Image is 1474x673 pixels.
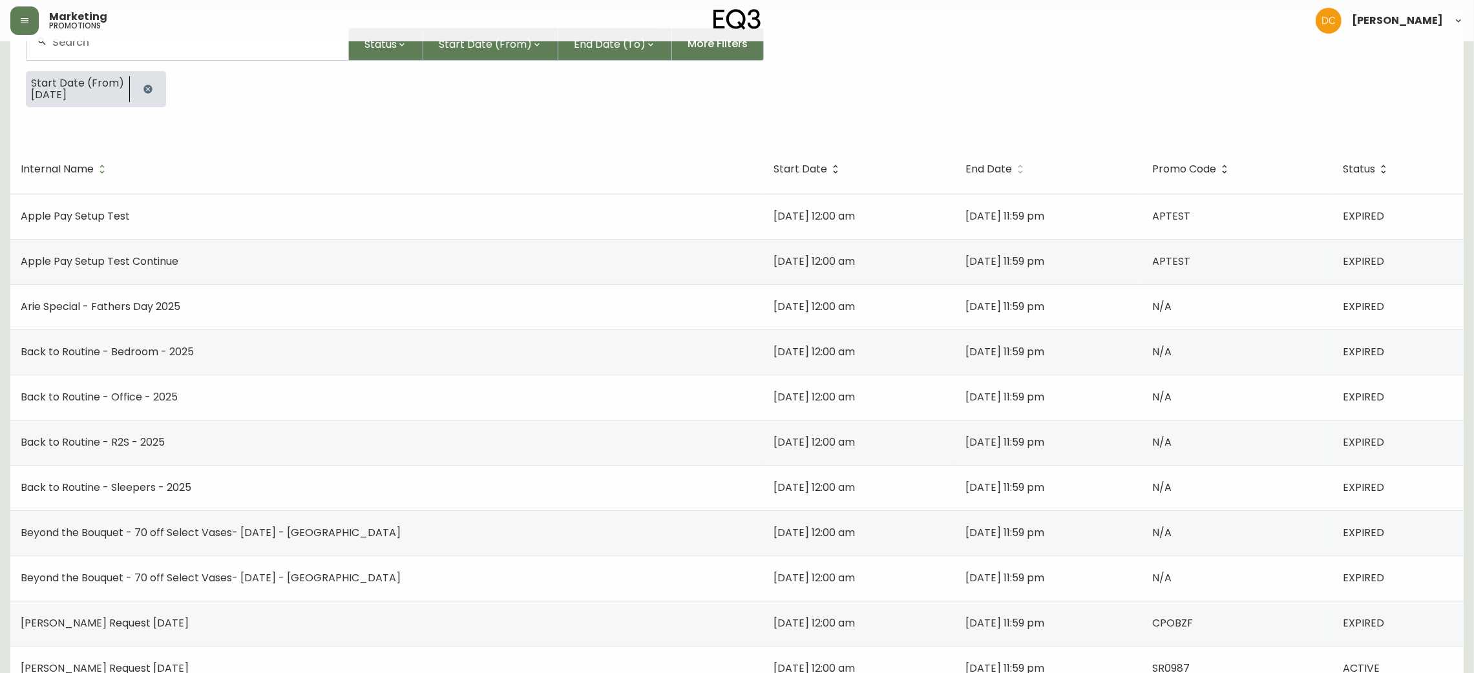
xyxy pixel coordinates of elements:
[21,389,178,404] span: Back to Routine - Office - 2025
[1343,254,1384,269] span: EXPIRED
[21,299,180,314] span: Arie Special - Fathers Day 2025
[31,89,124,101] span: [DATE]
[774,389,855,404] span: [DATE] 12:00 am
[1152,299,1172,314] span: N/A
[1343,389,1384,404] span: EXPIRED
[1152,570,1172,585] span: N/A
[965,570,1044,585] span: [DATE] 11:59 pm
[558,28,672,61] button: End Date (To)
[364,36,397,52] span: Status
[1152,165,1216,173] span: Promo Code
[1152,344,1172,359] span: N/A
[21,570,401,585] span: Beyond the Bouquet - 70 off Select Vases- [DATE] - [GEOGRAPHIC_DATA]
[1152,254,1190,269] span: APTEST
[1343,616,1384,630] span: EXPIRED
[774,435,855,450] span: [DATE] 12:00 am
[1343,435,1384,450] span: EXPIRED
[965,389,1044,404] span: [DATE] 11:59 pm
[21,209,130,223] span: Apple Pay Setup Test
[1352,16,1443,26] span: [PERSON_NAME]
[713,9,761,30] img: logo
[1343,209,1384,223] span: EXPIRED
[1152,435,1172,450] span: N/A
[965,616,1044,630] span: [DATE] 11:59 pm
[774,209,855,223] span: [DATE] 12:00 am
[49,12,107,22] span: Marketing
[21,254,178,269] span: Apple Pay Setup Test Continue
[965,344,1044,359] span: [DATE] 11:59 pm
[774,480,855,495] span: [DATE] 12:00 am
[774,163,844,175] span: Start Date
[423,28,558,61] button: Start Date (From)
[21,163,111,175] span: Internal Name
[774,344,855,359] span: [DATE] 12:00 am
[574,36,646,52] span: End Date (To)
[965,209,1044,223] span: [DATE] 11:59 pm
[1343,525,1384,540] span: EXPIRED
[965,165,1012,173] span: End Date
[1343,344,1384,359] span: EXPIRED
[774,254,855,269] span: [DATE] 12:00 am
[21,165,94,173] span: Internal Name
[1343,480,1384,495] span: EXPIRED
[1152,209,1190,223] span: APTEST
[1316,8,1342,34] img: 7eb451d6983258353faa3212700b340b
[439,36,532,52] span: Start Date (From)
[774,525,855,540] span: [DATE] 12:00 am
[31,78,124,89] span: Start Date (From)
[672,28,764,61] button: More Filters
[49,22,101,30] h5: promotions
[965,525,1044,540] span: [DATE] 11:59 pm
[1152,389,1172,404] span: N/A
[1343,165,1375,173] span: Status
[965,480,1044,495] span: [DATE] 11:59 pm
[965,435,1044,450] span: [DATE] 11:59 pm
[1343,163,1392,175] span: Status
[52,36,338,48] input: Search
[21,344,194,359] span: Back to Routine - Bedroom - 2025
[688,37,748,51] span: More Filters
[965,299,1044,314] span: [DATE] 11:59 pm
[21,480,191,495] span: Back to Routine - Sleepers - 2025
[21,525,401,540] span: Beyond the Bouquet - 70 off Select Vases- [DATE] - [GEOGRAPHIC_DATA]
[965,254,1044,269] span: [DATE] 11:59 pm
[349,28,423,61] button: Status
[1152,525,1172,540] span: N/A
[965,163,1029,175] span: End Date
[1343,570,1384,585] span: EXPIRED
[774,299,855,314] span: [DATE] 12:00 am
[774,570,855,585] span: [DATE] 12:00 am
[1152,480,1172,495] span: N/A
[774,616,855,630] span: [DATE] 12:00 am
[1343,299,1384,314] span: EXPIRED
[21,435,165,450] span: Back to Routine - R2S - 2025
[774,165,827,173] span: Start Date
[21,616,189,630] span: [PERSON_NAME] Request [DATE]
[1152,616,1193,630] span: CPOBZF
[1152,163,1233,175] span: Promo Code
